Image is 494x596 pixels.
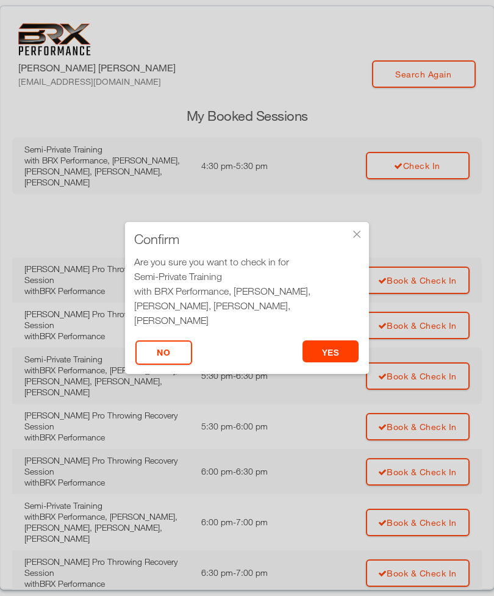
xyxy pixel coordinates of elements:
button: yes [302,340,359,362]
button: No [135,340,192,365]
div: with BRX Performance, [PERSON_NAME], [PERSON_NAME], [PERSON_NAME], [PERSON_NAME] [134,284,360,328]
span: Confirm [134,233,179,245]
div: Are you sure you want to check in for at 4:30 pm? [134,254,360,342]
div: × [351,228,363,240]
div: Semi-Private Training [134,269,360,284]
